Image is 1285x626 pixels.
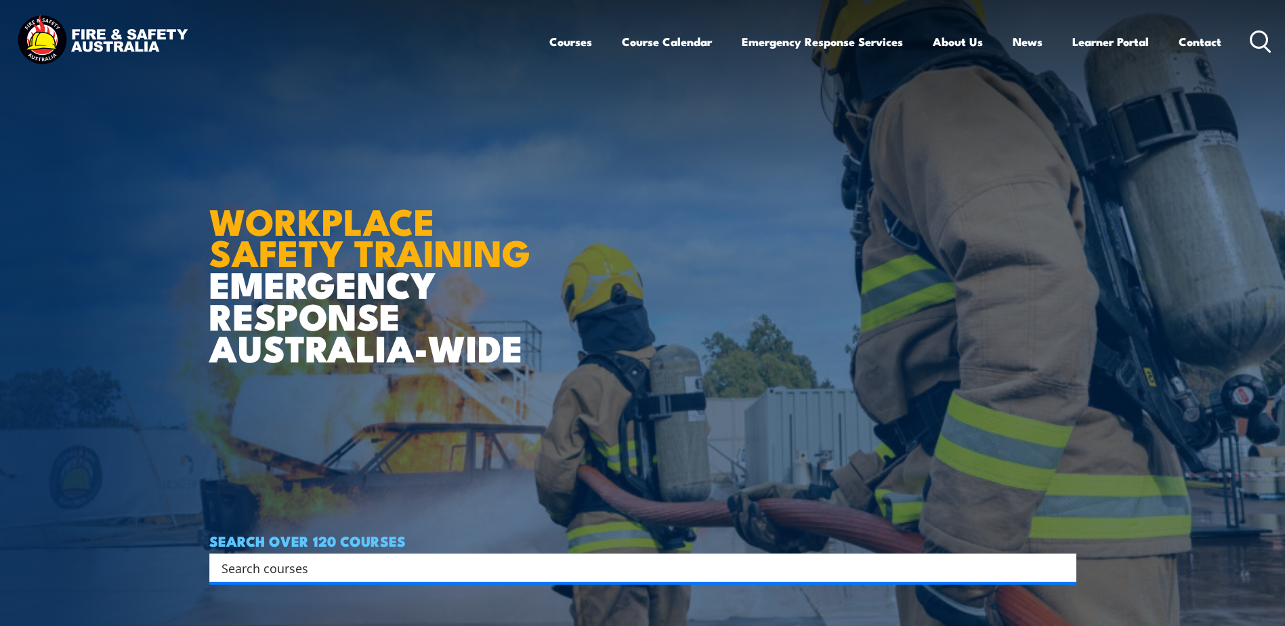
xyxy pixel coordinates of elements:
strong: WORKPLACE SAFETY TRAINING [209,192,530,280]
h4: SEARCH OVER 120 COURSES [209,533,1076,548]
h1: EMERGENCY RESPONSE AUSTRALIA-WIDE [209,171,541,363]
a: Courses [549,24,592,60]
a: Learner Portal [1072,24,1149,60]
button: Search magnifier button [1053,558,1072,577]
form: Search form [224,558,1049,577]
a: Emergency Response Services [742,24,903,60]
a: About Us [933,24,983,60]
a: Contact [1179,24,1221,60]
a: News [1013,24,1042,60]
input: Search input [222,558,1047,578]
a: Course Calendar [622,24,712,60]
